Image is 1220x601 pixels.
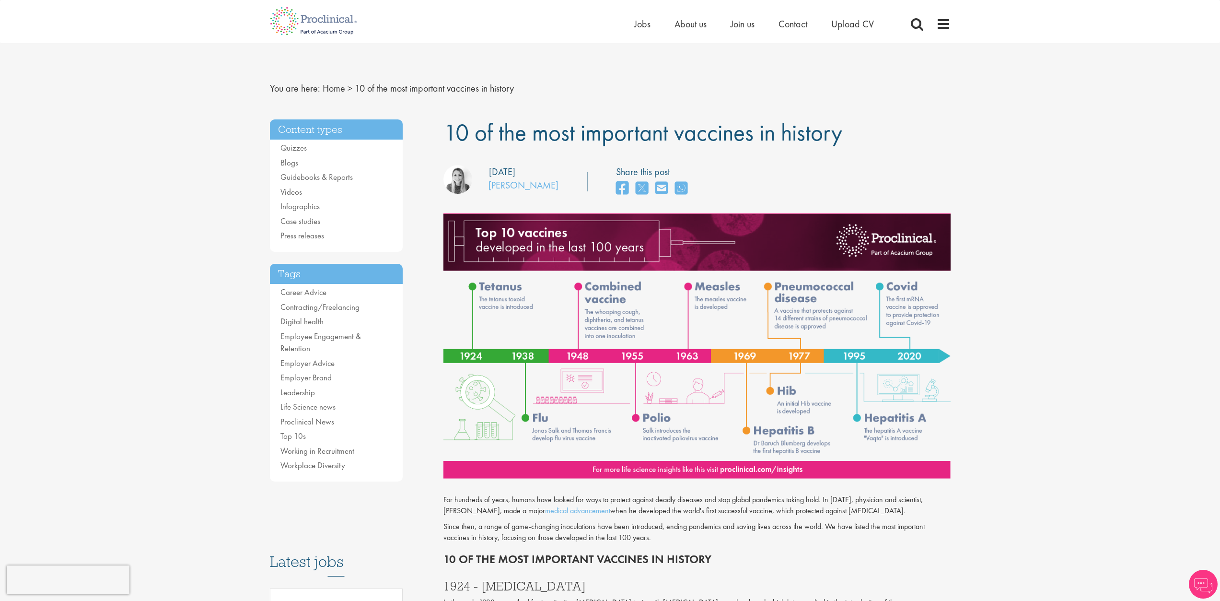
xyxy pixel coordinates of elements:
[280,157,298,168] a: Blogs
[616,178,628,199] a: share on facebook
[675,178,687,199] a: share on whats app
[270,119,403,140] h3: Content types
[778,18,807,30] a: Contact
[280,431,306,441] a: Top 10s
[731,18,755,30] a: Join us
[489,165,515,179] div: [DATE]
[280,287,326,297] a: Career Advice
[280,187,302,197] a: Videos
[280,460,345,471] a: Workplace Diversity
[280,172,353,182] a: Guidebooks & Reports
[270,82,320,94] span: You are here:
[280,302,360,312] a: Contracting/Freelancing
[831,18,874,30] a: Upload CV
[270,530,403,577] h3: Latest jobs
[1189,570,1218,599] img: Chatbot
[674,18,707,30] a: About us
[280,372,332,383] a: Employer Brand
[270,264,403,284] h3: Tags
[280,331,361,354] a: Employee Engagement & Retention
[323,82,345,94] a: breadcrumb link
[280,316,324,327] a: Digital health
[443,495,951,517] p: For hundreds of years, humans have looked for ways to protect against deadly diseases and stop gl...
[280,387,315,398] a: Leadership
[280,230,324,241] a: Press releases
[488,179,558,191] a: [PERSON_NAME]
[443,521,951,543] p: Since then, a range of game-changing inoculations have been introduced, ending pandemics and savi...
[280,401,336,412] a: Life Science news
[280,416,334,427] a: Proclinical News
[348,82,352,94] span: >
[616,165,692,179] label: Share this post
[443,165,472,194] img: Hannah Burke
[634,18,651,30] a: Jobs
[443,580,951,592] h3: 1924 - [MEDICAL_DATA]
[280,358,335,368] a: Employer Advice
[280,142,307,153] a: Quizzes
[280,201,320,212] a: Infographics
[443,117,842,148] span: 10 of the most important vaccines in history
[545,506,610,516] a: medical advancement
[7,566,129,594] iframe: reCAPTCHA
[355,82,514,94] span: 10 of the most important vaccines in history
[636,178,648,199] a: share on twitter
[443,213,951,479] img: Top vaccines in history timeline
[280,216,320,226] a: Case studies
[443,553,951,566] h2: 10 of the most important vaccines in history
[655,178,668,199] a: share on email
[280,446,354,456] a: Working in Recruitment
